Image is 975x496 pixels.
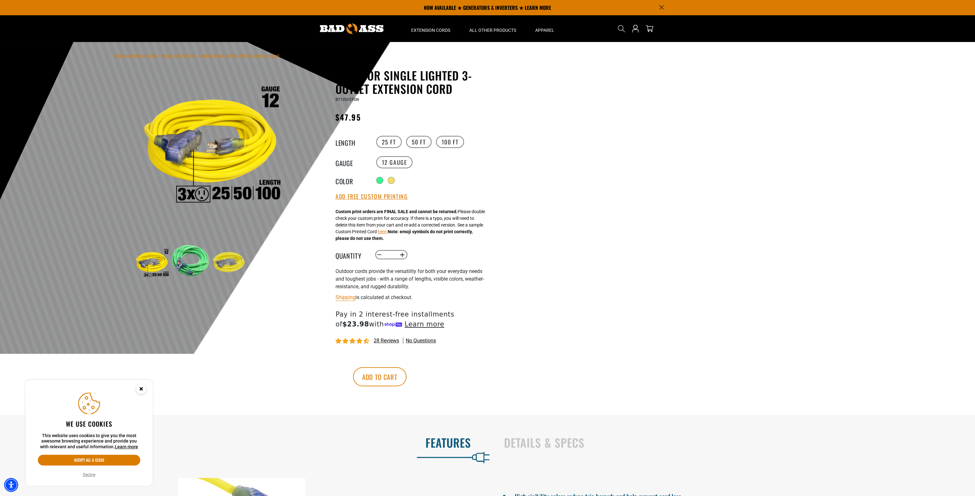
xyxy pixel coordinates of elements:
p: This website uses cookies to give you the most awesome browsing experience and provide you with r... [38,433,140,450]
span: Outdoor cords provide the versatility for both your everyday needs and toughest jobs - with a ran... [335,268,484,290]
h2: Details & Specs [504,436,962,449]
img: Bad Ass Extension Cords [320,24,384,34]
span: Apparel [535,27,554,33]
legend: Gauge [335,158,367,166]
a: Open this option [630,15,640,42]
label: Quantity [335,251,367,259]
a: Shipping [335,294,356,300]
div: Accessibility Menu [4,478,18,492]
div: Please double check your custom print for accuracy. If there is a typo, you will need to delete t... [335,208,485,242]
span: Outdoor Single Lighted 3-Outlet Extension Cord [199,53,279,58]
legend: Color [335,176,367,185]
span: › [159,53,160,58]
label: 25 FT [376,136,402,148]
img: yellow [210,245,247,282]
a: Return to Collection [161,53,195,58]
span: Extension Cords [411,27,450,33]
span: All Other Products [469,27,516,33]
summary: All Other Products [460,15,526,42]
strong: Note: emoji symbols do not print correctly, please do not use them. [335,229,473,241]
aside: Cookie Consent [25,380,153,486]
strong: Custom print orders are FINAL SALE and cannot be returned. [335,209,458,214]
button: Add to cart [353,367,406,386]
button: here [378,228,386,235]
h2: Features [13,436,471,449]
h2: We use cookies [38,420,140,428]
div: is calculated at checkout. [335,293,491,302]
a: This website uses cookies to give you the most awesome browsing experience and provide you with r... [115,444,138,449]
span: No questions [406,337,436,344]
span: 28 reviews [374,338,399,344]
label: 12 Gauge [376,156,413,168]
span: $47.95 [335,111,361,123]
nav: breadcrumbs [114,52,279,59]
h1: Outdoor Single Lighted 3-Outlet Extension Cord [335,69,491,95]
a: Bad Ass Extension Cords [114,53,157,58]
summary: Apparel [526,15,564,42]
span: › [196,53,197,58]
legend: Length [335,138,367,146]
label: 100 FT [436,136,464,148]
button: Close this option [130,380,153,400]
summary: Extension Cords [402,15,460,42]
label: 50 FT [406,136,432,148]
button: Add Free Custom Printing [335,193,408,200]
span: 4.64 stars [335,338,370,344]
button: Accept all & close [38,455,140,465]
img: green [172,245,209,276]
span: BT12025TGN [335,97,359,102]
button: Decline [81,472,97,478]
summary: Search [616,24,626,34]
a: cart [644,25,654,32]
